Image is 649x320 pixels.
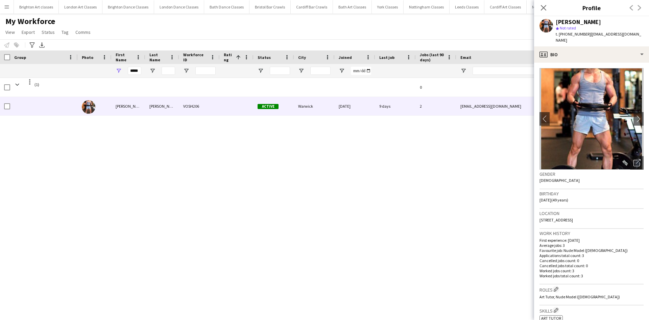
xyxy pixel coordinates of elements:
[73,28,93,37] a: Comms
[539,268,644,273] p: Worked jobs count: 3
[258,104,279,109] span: Active
[183,52,208,62] span: Workforce ID
[82,100,95,114] img: Nicky Cheung
[539,294,620,299] span: Art Tutor, Nude Model ([DEMOGRAPHIC_DATA])
[556,19,601,25] div: [PERSON_NAME]
[224,52,233,62] span: Rating
[539,238,644,243] p: First experience: [DATE]
[539,258,644,263] p: Cancelled jobs count: 0
[145,97,179,115] div: [PERSON_NAME]
[5,29,15,35] span: View
[560,25,576,30] span: Not rated
[404,0,450,14] button: Nottingham Classes
[539,210,644,216] h3: Location
[116,68,122,74] button: Open Filter Menu
[534,46,649,63] div: Bio
[112,97,145,115] div: [PERSON_NAME]
[294,97,335,115] div: Warwick
[162,67,175,75] input: Last Name Filter Input
[416,97,456,115] div: 2
[539,286,644,293] h3: Roles
[630,156,644,170] div: Open photos pop-in
[539,178,580,183] span: [DEMOGRAPHIC_DATA]
[450,0,484,14] button: Leeds Classes
[339,68,345,74] button: Open Filter Menu
[258,68,264,74] button: Open Filter Menu
[204,0,249,14] button: Bath Dance Classes
[556,31,591,37] span: t. [PHONE_NUMBER]
[539,171,644,177] h3: Gender
[298,55,306,60] span: City
[539,253,644,258] p: Applications total count: 3
[339,55,352,60] span: Joined
[195,67,216,75] input: Workforce ID Filter Input
[539,263,644,268] p: Cancelled jobs total count: 0
[291,0,333,14] button: Cardiff Bar Crawls
[179,97,220,115] div: VOSH206
[420,52,444,62] span: Jobs (last 90 days)
[539,307,644,314] h3: Skills
[154,0,204,14] button: London Dance Classes
[149,68,155,74] button: Open Filter Menu
[14,0,59,14] button: Brighton Art classes
[379,55,394,60] span: Last job
[539,273,644,278] p: Worked jobs total count: 3
[539,230,644,236] h3: Work history
[310,67,331,75] input: City Filter Input
[335,97,375,115] div: [DATE]
[539,243,644,248] p: Average jobs: 3
[539,191,644,197] h3: Birthday
[556,31,641,43] span: | [EMAIL_ADDRESS][DOMAIN_NAME]
[258,55,271,60] span: Status
[14,55,26,60] span: Group
[539,217,573,222] span: [STREET_ADDRESS]
[183,68,189,74] button: Open Filter Menu
[539,197,568,202] span: [DATE] (49 years)
[59,28,71,37] a: Tag
[102,0,154,14] button: Brighton Dance Classes
[82,55,93,60] span: Photo
[298,68,304,74] button: Open Filter Menu
[539,248,644,253] p: Favourite job: Nude Model ([DEMOGRAPHIC_DATA])
[375,97,416,115] div: 9 days
[19,28,38,37] a: Export
[128,67,141,75] input: First Name Filter Input
[75,29,91,35] span: Comms
[456,97,592,115] div: [EMAIL_ADDRESS][DOMAIN_NAME]
[59,0,102,14] button: London Art Classes
[149,52,167,62] span: Last Name
[22,29,35,35] span: Export
[116,52,133,62] span: First Name
[351,67,371,75] input: Joined Filter Input
[534,3,649,12] h3: Profile
[249,0,291,14] button: Bristol Bar Crawls
[28,41,36,49] app-action-btn: Advanced filters
[416,78,456,97] div: 0
[270,67,290,75] input: Status Filter Input
[484,0,527,14] button: Cardiff Art Classes
[460,55,471,60] span: Email
[460,68,466,74] button: Open Filter Menu
[42,29,55,35] span: Status
[62,29,69,35] span: Tag
[527,0,572,14] button: Manchester Classes
[34,78,39,91] span: (1)
[39,28,57,37] a: Status
[372,0,404,14] button: York Classes
[473,67,587,75] input: Email Filter Input
[333,0,372,14] button: Bath Art Classes
[539,68,644,170] img: Crew avatar or photo
[5,16,55,26] span: My Workforce
[38,41,46,49] app-action-btn: Export XLSX
[3,28,18,37] a: View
